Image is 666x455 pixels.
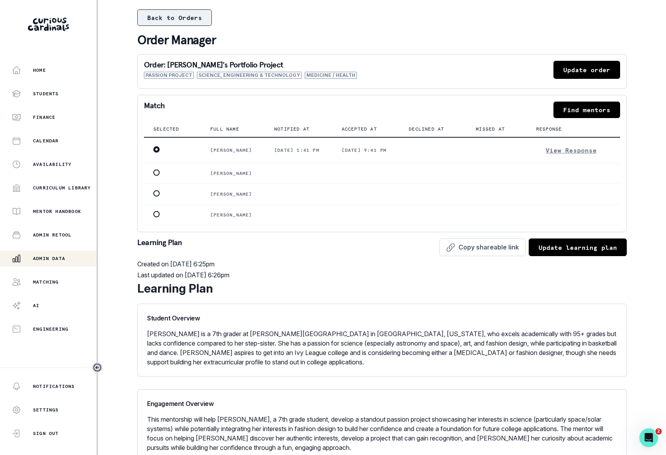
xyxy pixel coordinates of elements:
[33,430,59,437] p: Sign Out
[153,126,179,132] p: Selected
[33,279,59,285] p: Matching
[33,67,46,73] p: Home
[33,185,91,191] p: Curriculum Library
[33,114,55,120] p: Finance
[210,191,255,197] p: [PERSON_NAME]
[33,91,59,97] p: Students
[33,138,59,144] p: Calendar
[33,407,59,413] p: Settings
[274,147,323,153] p: [DATE] 1:41 pm
[210,126,239,132] p: Full name
[92,362,102,373] button: Toggle sidebar
[553,61,620,79] button: Update order
[33,255,65,262] p: Admin Data
[536,144,606,157] button: View Response
[409,126,444,132] p: Declined at
[342,126,377,132] p: Accepted at
[147,313,617,323] p: Student Overview
[274,126,309,132] p: Notified at
[476,126,505,132] p: Missed at
[137,270,627,280] p: Last updated on [DATE] 6:26pm
[529,238,627,256] button: Update learning plan
[137,280,627,297] div: Learning Plan
[33,326,68,332] p: Engineering
[210,212,255,218] p: [PERSON_NAME]
[439,238,526,256] button: Copy shareable link
[137,32,627,48] p: Order Manager
[210,147,255,153] p: [PERSON_NAME]
[147,415,617,452] p: This mentorship will help [PERSON_NAME], a 7th grade student, develop a standout passion project ...
[33,208,81,215] p: Mentor Handbook
[33,232,71,238] p: Admin Retool
[33,302,39,309] p: AI
[342,147,390,153] p: [DATE] 9:41 pm
[144,72,194,79] span: Passion Project
[137,259,627,269] p: Created on [DATE] 6:25pm
[305,72,357,79] span: Medicine / Health
[210,170,255,177] p: [PERSON_NAME]
[197,72,302,79] span: Science, Engineering & Technology
[655,428,662,435] span: 2
[639,428,658,447] iframe: Intercom live chat
[33,383,75,389] p: Notifications
[33,161,71,167] p: Availability
[147,329,617,367] p: [PERSON_NAME] is a 7th grader at [PERSON_NAME][GEOGRAPHIC_DATA] in [GEOGRAPHIC_DATA], [US_STATE],...
[144,61,357,69] p: Order: [PERSON_NAME]'s Portfolio Project
[137,238,182,256] p: Learning Plan
[553,102,620,118] button: Find mentors
[147,399,617,408] p: Engagement Overview
[137,9,212,26] button: Back to Orders
[144,102,165,118] p: Match
[28,18,69,31] img: Curious Cardinals Logo
[536,126,562,132] p: Response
